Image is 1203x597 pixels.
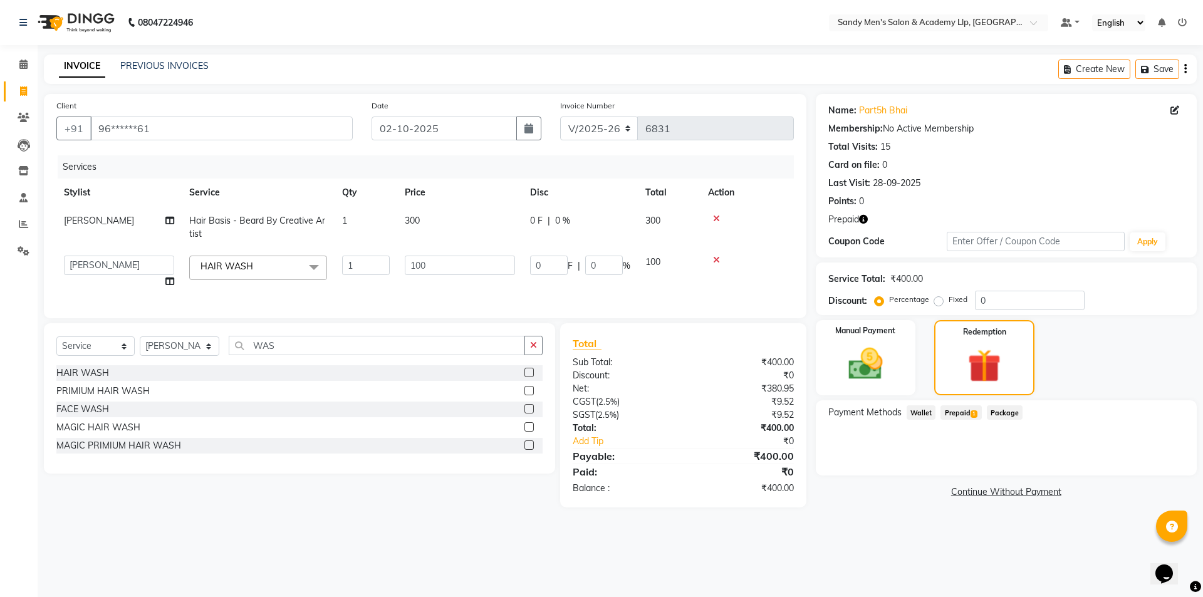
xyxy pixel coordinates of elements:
div: ₹0 [683,464,803,479]
div: Name: [828,104,857,117]
label: Date [372,100,388,112]
a: PREVIOUS INVOICES [120,60,209,71]
div: Balance : [563,482,683,495]
div: 0 [859,195,864,208]
iframe: chat widget [1150,547,1190,584]
th: Action [700,179,794,207]
div: Sub Total: [563,356,683,369]
span: Prepaid [940,405,981,420]
div: ₹400.00 [683,356,803,369]
label: Redemption [963,326,1006,338]
img: _gift.svg [957,345,1012,387]
div: Paid: [563,464,683,479]
input: Enter Offer / Coupon Code [947,232,1125,251]
label: Manual Payment [835,325,895,336]
div: PRIMIUM HAIR WASH [56,385,150,398]
th: Price [397,179,523,207]
img: logo [32,5,118,40]
div: Total Visits: [828,140,878,153]
button: Apply [1130,232,1165,251]
span: Wallet [907,405,936,420]
span: Hair Basis - Beard By Creative Artist [189,215,325,239]
div: FACE WASH [56,403,109,416]
div: ₹380.95 [683,382,803,395]
button: Save [1135,60,1179,79]
th: Qty [335,179,397,207]
div: 28-09-2025 [873,177,920,190]
div: Last Visit: [828,177,870,190]
div: Total: [563,422,683,435]
span: 2.5% [598,397,617,407]
span: | [548,214,550,227]
div: ₹9.52 [683,408,803,422]
span: F [568,259,573,273]
th: Stylist [56,179,182,207]
div: MAGIC HAIR WASH [56,421,140,434]
div: Payable: [563,449,683,464]
div: ₹0 [683,369,803,382]
input: Search or Scan [229,336,525,355]
span: 1 [342,215,347,226]
a: Continue Without Payment [818,485,1194,499]
label: Client [56,100,76,112]
div: 0 [882,158,887,172]
span: 100 [645,256,660,267]
label: Invoice Number [560,100,615,112]
div: ₹9.52 [683,395,803,408]
div: ₹0 [703,435,803,448]
div: Coupon Code [828,235,947,248]
div: Service Total: [828,273,885,286]
img: _cash.svg [838,344,894,384]
input: Search by Name/Mobile/Email/Code [90,117,353,140]
label: Fixed [949,294,967,305]
th: Total [638,179,700,207]
button: Create New [1058,60,1130,79]
div: Services [58,155,803,179]
a: Add Tip [563,435,703,448]
button: +91 [56,117,91,140]
div: Discount: [828,294,867,308]
div: ₹400.00 [683,449,803,464]
div: ₹400.00 [683,482,803,495]
span: 1 [971,410,977,418]
div: Discount: [563,369,683,382]
th: Disc [523,179,638,207]
div: Points: [828,195,857,208]
span: Payment Methods [828,406,902,419]
b: 08047224946 [138,5,193,40]
a: x [253,261,259,272]
span: 300 [405,215,420,226]
div: Net: [563,382,683,395]
span: HAIR WASH [200,261,253,272]
span: 0 % [555,214,570,227]
div: Card on file: [828,158,880,172]
a: INVOICE [59,55,105,78]
div: 15 [880,140,890,153]
div: ( ) [563,395,683,408]
span: Prepaid [828,213,859,226]
div: ( ) [563,408,683,422]
div: No Active Membership [828,122,1184,135]
span: 2.5% [598,410,617,420]
div: Membership: [828,122,883,135]
span: CGST [573,396,596,407]
span: Package [987,405,1023,420]
span: [PERSON_NAME] [64,215,134,226]
div: HAIR WASH [56,366,109,380]
label: Percentage [889,294,929,305]
span: | [578,259,580,273]
span: SGST [573,409,595,420]
div: ₹400.00 [683,422,803,435]
span: 300 [645,215,660,226]
span: Total [573,337,601,350]
div: MAGIC PRIMIUM HAIR WASH [56,439,181,452]
a: Part5h Bhai [859,104,907,117]
div: ₹400.00 [890,273,923,286]
span: % [623,259,630,273]
th: Service [182,179,335,207]
span: 0 F [530,214,543,227]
